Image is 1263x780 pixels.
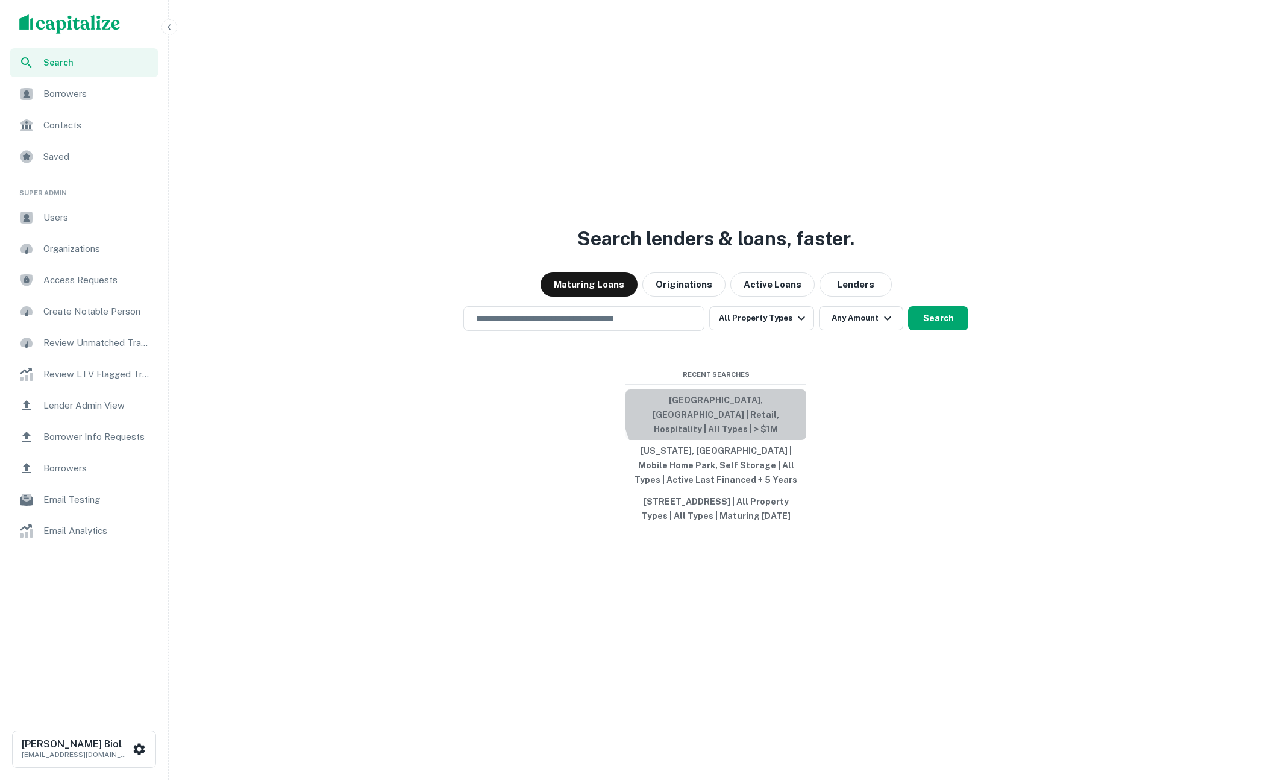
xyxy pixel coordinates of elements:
[43,524,151,538] span: Email Analytics
[43,461,151,476] span: Borrowers
[541,272,638,297] button: Maturing Loans
[908,306,968,330] button: Search
[10,391,158,420] a: Lender Admin View
[10,203,158,232] a: Users
[43,149,151,164] span: Saved
[10,80,158,109] a: Borrowers
[1203,684,1263,741] iframe: Chat Widget
[12,731,156,768] button: [PERSON_NAME] Biol[EMAIL_ADDRESS][DOMAIN_NAME]
[625,440,806,491] button: [US_STATE], [GEOGRAPHIC_DATA] | Mobile Home Park, Self Storage | All Types | Active Last Financed...
[43,210,151,225] span: Users
[43,304,151,319] span: Create Notable Person
[19,14,121,34] img: capitalize-logo.png
[625,491,806,527] button: [STREET_ADDRESS] | All Property Types | All Types | Maturing [DATE]
[43,242,151,256] span: Organizations
[730,272,815,297] button: Active Loans
[43,492,151,507] span: Email Testing
[10,174,158,203] li: Super Admin
[625,370,806,380] span: Recent Searches
[43,430,151,444] span: Borrower Info Requests
[43,367,151,382] span: Review LTV Flagged Transactions
[43,398,151,413] span: Lender Admin View
[10,329,158,357] a: Review Unmatched Transactions
[709,306,814,330] button: All Property Types
[43,56,151,69] span: Search
[10,234,158,263] a: Organizations
[10,423,158,451] a: Borrower Info Requests
[10,111,158,140] a: Contacts
[10,48,158,77] a: Search
[10,266,158,295] a: Access Requests
[10,360,158,389] a: Review LTV Flagged Transactions
[22,749,130,760] p: [EMAIL_ADDRESS][DOMAIN_NAME]
[10,297,158,326] a: Create Notable Person
[577,224,854,253] h3: Search lenders & loans, faster.
[43,273,151,288] span: Access Requests
[10,485,158,514] a: Email Testing
[10,142,158,171] a: Saved
[43,118,151,133] span: Contacts
[22,740,130,749] h6: [PERSON_NAME] Biol
[43,336,151,350] span: Review Unmatched Transactions
[10,454,158,483] a: Borrowers
[642,272,726,297] button: Originations
[43,87,151,101] span: Borrowers
[10,517,158,546] a: Email Analytics
[625,389,806,440] button: [GEOGRAPHIC_DATA], [GEOGRAPHIC_DATA] | Retail, Hospitality | All Types | > $1M
[819,306,903,330] button: Any Amount
[820,272,892,297] button: Lenders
